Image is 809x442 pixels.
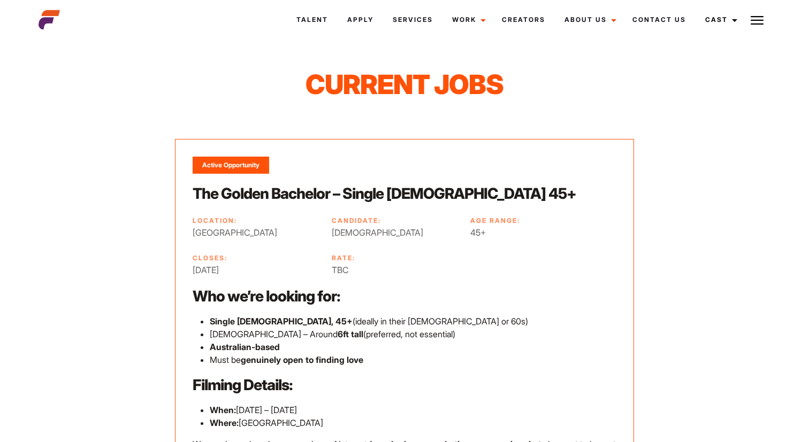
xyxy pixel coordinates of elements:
span: TBC [332,263,459,276]
h3: Filming Details: [193,375,616,395]
strong: Single [DEMOGRAPHIC_DATA], 45+ [210,316,353,327]
strong: Closes: [193,254,227,262]
h1: Current Jobs [194,68,615,100]
a: Contact Us [623,5,696,34]
span: 45+ [470,226,598,239]
a: Apply [338,5,383,34]
a: Cast [696,5,744,34]
span: [DATE] [193,263,320,276]
a: Talent [287,5,338,34]
a: About Us [555,5,623,34]
a: Work [442,5,492,34]
h2: The Golden Bachelor – Single [DEMOGRAPHIC_DATA] 45+ [193,183,616,204]
div: Active Opportunity [193,157,269,174]
strong: 6ft tall [338,329,363,339]
a: Services [383,5,442,34]
span: [GEOGRAPHIC_DATA] [193,226,320,239]
strong: genuinely open to finding love [241,354,363,365]
strong: Australian-based [210,342,280,352]
li: [DATE] – [DATE] [210,404,616,416]
li: [DEMOGRAPHIC_DATA] – Around (preferred, not essential) [210,328,616,340]
li: (ideally in their [DEMOGRAPHIC_DATA] or 60s) [210,315,616,328]
strong: When: [210,405,236,415]
img: cropped-aefm-brand-fav-22-square.png [39,9,60,30]
a: Creators [492,5,555,34]
strong: Where: [210,417,239,428]
strong: Candidate: [332,216,381,224]
strong: Location: [193,216,237,224]
span: [DEMOGRAPHIC_DATA] [332,226,459,239]
li: Must be [210,353,616,366]
h3: Who we’re looking for: [193,286,616,306]
img: Burger icon [751,14,764,27]
li: [GEOGRAPHIC_DATA] [210,416,616,429]
strong: Age Range: [470,216,520,224]
strong: Rate: [332,254,355,262]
